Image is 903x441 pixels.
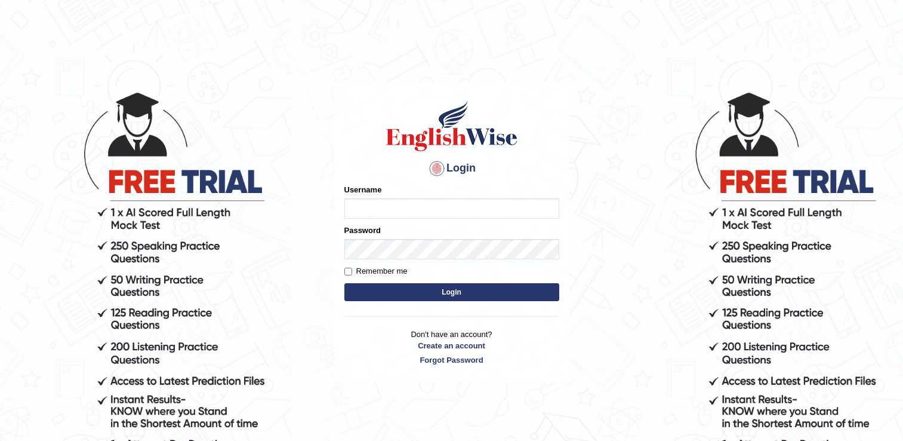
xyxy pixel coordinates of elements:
a: Create an account [344,340,559,351]
h4: Login [344,159,559,178]
p: Don't have an account? [344,329,559,366]
input: Remember me [344,268,352,275]
label: Password [344,225,381,236]
a: Forgot Password [344,354,559,366]
label: Remember me [344,265,408,277]
button: Login [344,283,559,301]
img: Logo of English Wise sign in for intelligent practice with AI [384,99,520,153]
label: Username [344,184,382,195]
